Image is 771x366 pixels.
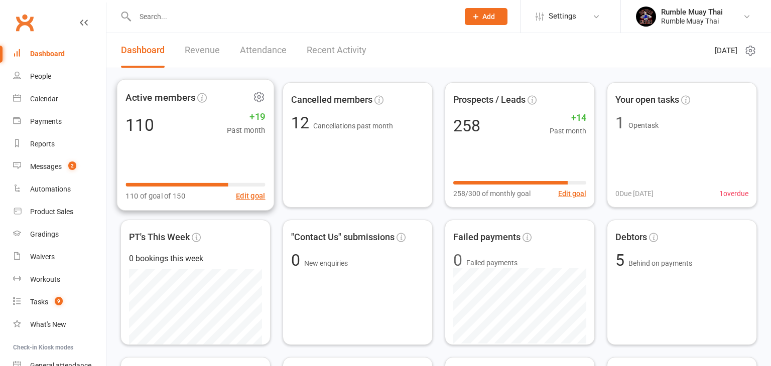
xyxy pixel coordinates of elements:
a: Automations [13,178,106,201]
span: 5 [615,251,628,270]
div: Calendar [30,95,58,103]
span: Failed payments [453,230,521,245]
span: 0 [291,251,304,270]
span: Past month [227,124,266,136]
div: Rumble Muay Thai [661,8,723,17]
span: Behind on payments [628,259,692,267]
a: Revenue [185,33,220,68]
a: People [13,65,106,88]
div: Dashboard [30,50,65,58]
span: Add [482,13,495,21]
div: 0 [453,252,462,268]
div: 110 [125,116,154,133]
span: 12 [291,113,313,132]
a: Product Sales [13,201,106,223]
a: Gradings [13,223,106,246]
div: Product Sales [30,208,73,216]
a: Attendance [240,33,287,68]
img: thumb_image1688088946.png [636,7,656,27]
div: 258 [453,118,480,134]
div: 0 bookings this week [129,252,262,265]
a: Payments [13,110,106,133]
span: 1 overdue [719,188,748,199]
span: Your open tasks [615,93,679,107]
a: Workouts [13,268,106,291]
div: Rumble Muay Thai [661,17,723,26]
span: 0 Due [DATE] [615,188,654,199]
button: Add [465,8,507,25]
div: Automations [30,185,71,193]
span: PT's This Week [129,230,190,245]
span: Cancelled members [291,93,372,107]
a: Reports [13,133,106,155]
input: Search... [132,10,452,24]
span: Debtors [615,230,647,245]
span: +14 [550,111,586,125]
div: Waivers [30,253,55,261]
span: Failed payments [466,257,518,268]
span: New enquiries [304,259,348,267]
div: Payments [30,117,62,125]
span: Settings [549,5,576,28]
div: Gradings [30,230,59,238]
button: Edit goal [236,190,266,202]
div: People [30,72,51,80]
span: Open task [628,121,659,129]
a: Dashboard [121,33,165,68]
span: Cancellations past month [313,122,393,130]
a: Waivers [13,246,106,268]
span: Past month [550,125,586,136]
span: Prospects / Leads [453,93,526,107]
span: 110 of goal of 150 [125,190,185,202]
a: Tasks 9 [13,291,106,313]
span: "Contact Us" submissions [291,230,395,245]
div: Workouts [30,275,60,283]
span: 9 [55,297,63,305]
a: What's New [13,313,106,336]
div: What's New [30,320,66,328]
span: +19 [227,109,266,124]
a: Messages 2 [13,155,106,178]
span: Active members [125,90,195,105]
a: Recent Activity [307,33,366,68]
div: Tasks [30,298,48,306]
span: 258/300 of monthly goal [453,188,531,199]
a: Clubworx [12,10,37,35]
div: 1 [615,115,624,131]
span: [DATE] [715,45,737,57]
a: Calendar [13,88,106,110]
button: Edit goal [558,188,586,199]
div: Messages [30,162,62,170]
div: Reports [30,140,55,148]
span: 2 [68,161,76,170]
a: Dashboard [13,43,106,65]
